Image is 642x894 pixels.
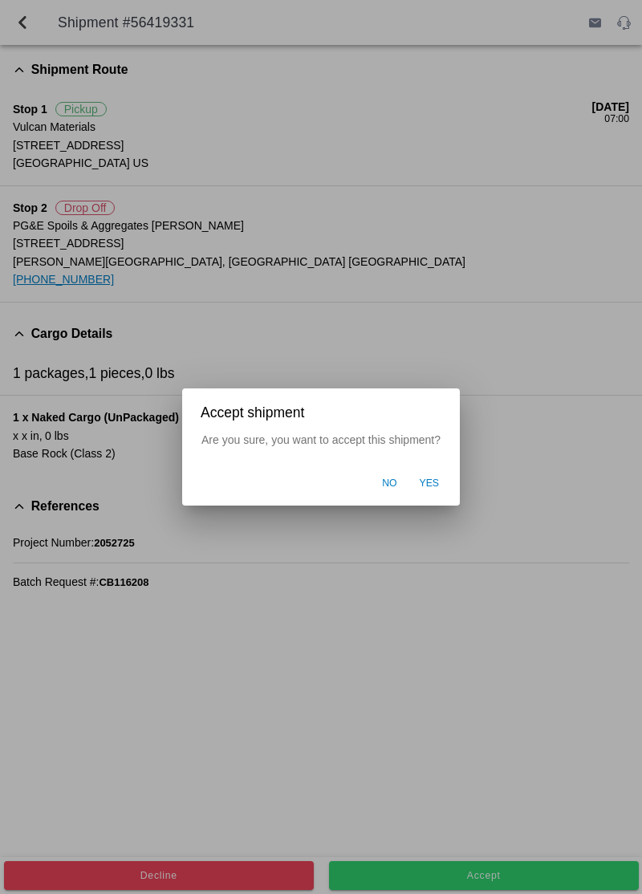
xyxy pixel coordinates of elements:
span: No [382,477,396,491]
h2: Accept shipment [201,404,441,421]
span: Yes [420,477,440,491]
button: No [374,469,404,499]
div: Are you sure, you want to accept this shipment? [182,433,460,462]
button: Yes [412,469,448,499]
